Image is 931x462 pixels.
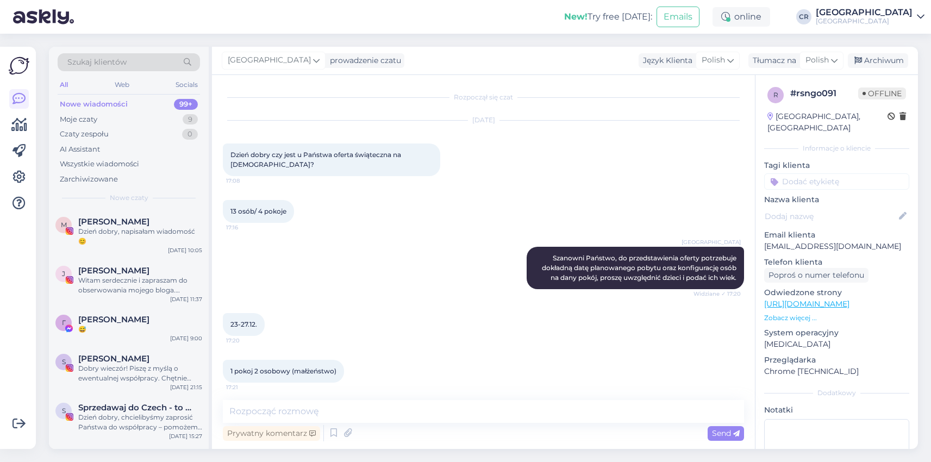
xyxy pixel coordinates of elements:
[764,339,909,350] p: [MEDICAL_DATA]
[67,57,127,68] span: Szukaj klientów
[174,99,198,110] div: 99+
[183,114,198,125] div: 9
[764,404,909,416] p: Notatki
[848,53,908,68] div: Archiwum
[78,354,149,364] span: Sylwia Tomczak
[693,290,741,298] span: Widziane ✓ 17:20
[773,91,778,99] span: r
[542,254,738,282] span: Szanowni Państwo, do przedstawienia oferty potrzebuje dokładną datę planowanego pobytu oraz konfi...
[230,151,403,168] span: Dzień dobry czy jest u Państwa oferta świąteczna na [DEMOGRAPHIC_DATA]?
[230,367,336,375] span: 1 pokoj 2 osobowy (małżeństwo)
[226,223,267,232] span: 17:16
[230,320,257,328] span: 23-27.12.
[78,403,191,413] span: Sprzedawaj do Czech - to proste!
[78,413,202,432] div: Dzień dobry, chcielibyśmy zaprosić Państwa do współpracy – pomożemy dotrzeć do czeskich i [DEMOGR...
[113,78,132,92] div: Web
[60,99,128,110] div: Nowe wiadomości
[326,55,401,66] div: prowadzenie czatu
[62,319,66,327] span: Г
[682,238,741,246] span: [GEOGRAPHIC_DATA]
[223,115,744,125] div: [DATE]
[764,143,909,153] div: Informacje o kliencie
[816,8,924,26] a: [GEOGRAPHIC_DATA][GEOGRAPHIC_DATA]
[858,88,906,99] span: Offline
[790,87,858,100] div: # rsngo091
[764,287,909,298] p: Odwiedzone strony
[702,54,725,66] span: Polish
[173,78,200,92] div: Socials
[805,54,829,66] span: Polish
[230,207,286,215] span: 13 osób/ 4 pokoje
[713,7,770,27] div: online
[639,55,692,66] div: Język Klienta
[169,432,202,440] div: [DATE] 15:27
[764,173,909,190] input: Dodać etykietę
[764,299,849,309] a: [URL][DOMAIN_NAME]
[182,129,198,140] div: 0
[61,221,67,229] span: M
[223,92,744,102] div: Rozpoczął się czat
[78,315,149,324] span: Галина Попова
[60,159,139,170] div: Wszystkie wiadomości
[748,55,796,66] div: Tłumacz na
[764,354,909,366] p: Przeglądarka
[767,111,888,134] div: [GEOGRAPHIC_DATA], [GEOGRAPHIC_DATA]
[170,383,202,391] div: [DATE] 21:15
[764,194,909,205] p: Nazwa klienta
[78,324,202,334] div: 😅
[764,388,909,398] div: Dodatkowy
[764,268,868,283] div: Poproś o numer telefonu
[78,266,149,276] span: Joanna Wesołek
[60,129,109,140] div: Czaty zespołu
[764,313,909,323] p: Zobacz więcej ...
[223,426,320,441] div: Prywatny komentarz
[110,193,148,203] span: Nowe czaty
[170,334,202,342] div: [DATE] 9:00
[796,9,811,24] div: CR
[60,144,100,155] div: AI Assistant
[9,55,29,76] img: Askly Logo
[62,407,66,415] span: S
[60,174,118,185] div: Zarchiwizowane
[62,270,65,278] span: J
[564,10,652,23] div: Try free [DATE]:
[226,383,267,391] span: 17:21
[816,17,913,26] div: [GEOGRAPHIC_DATA]
[816,8,913,17] div: [GEOGRAPHIC_DATA]
[564,11,588,22] b: New!
[764,160,909,171] p: Tagi klienta
[58,78,70,92] div: All
[764,229,909,241] p: Email klienta
[226,336,267,345] span: 17:20
[226,177,267,185] span: 17:08
[168,246,202,254] div: [DATE] 10:05
[170,295,202,303] div: [DATE] 11:37
[78,217,149,227] span: Monika Kowalewska
[60,114,97,125] div: Moje czaty
[712,428,740,438] span: Send
[764,241,909,252] p: [EMAIL_ADDRESS][DOMAIN_NAME]
[62,358,66,366] span: S
[764,366,909,377] p: Chrome [TECHNICAL_ID]
[657,7,699,27] button: Emails
[228,54,311,66] span: [GEOGRAPHIC_DATA]
[78,276,202,295] div: Witam serdecznie i zapraszam do obserwowania mojego bloga. Obecnie posiadam ponad 22 tys. followe...
[765,210,897,222] input: Dodaj nazwę
[764,327,909,339] p: System operacyjny
[764,257,909,268] p: Telefon klienta
[78,227,202,246] div: Dzień dobry, napisałam wiadomość 😊
[78,364,202,383] div: Dobry wieczór! Piszę z myślą o ewentualnej współpracy. Chętnie przygotuję materiały w ramach poby...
